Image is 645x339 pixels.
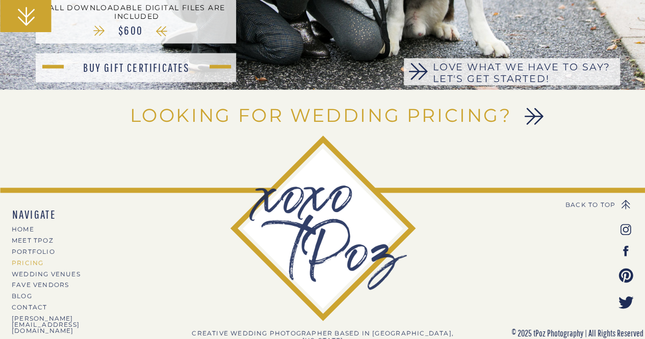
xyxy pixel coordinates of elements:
[12,208,101,221] nav: NAVIGATE
[12,316,125,321] a: [PERSON_NAME][EMAIL_ADDRESS][DOMAIN_NAME]
[12,271,100,277] a: Wedding Venues
[12,238,100,243] a: MEET tPoz
[12,293,100,299] a: BLOG
[12,304,125,310] a: CONTACT
[12,249,100,254] a: PORTFOLIO
[433,62,620,87] h2: LOVE WHAT WE HAVE TO SAY? LET'S GET STARTED!
[174,330,472,336] h3: Creative wedding photographer Based in [GEOGRAPHIC_DATA], [US_STATE]
[12,260,100,266] a: PRICING
[12,226,100,232] a: HOME
[100,24,162,46] p: $600
[88,105,554,138] a: Looking for wedding pricing?
[12,282,100,288] a: Fave Vendors
[433,62,620,87] a: LOVE WHAT WE HAVE TO SAY?LET'S GET STARTED!
[552,201,615,208] a: BACK TO TOP
[51,61,222,80] a: BUY GIFT CERTIFICATES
